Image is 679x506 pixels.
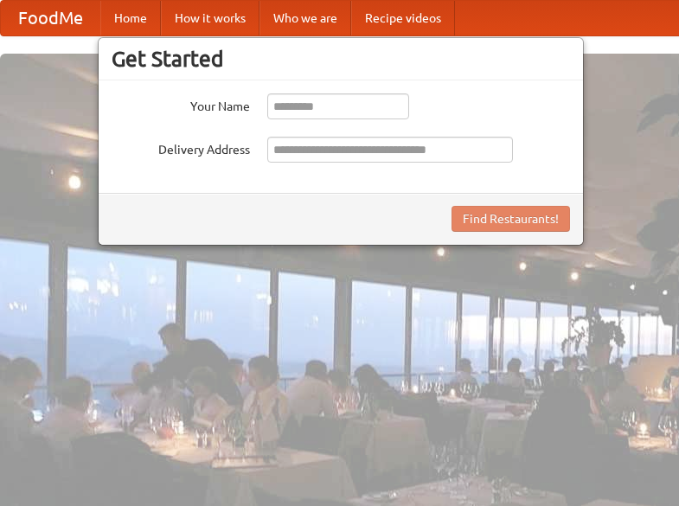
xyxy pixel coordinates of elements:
[112,46,570,72] h3: Get Started
[1,1,100,35] a: FoodMe
[161,1,259,35] a: How it works
[112,93,250,115] label: Your Name
[351,1,455,35] a: Recipe videos
[100,1,161,35] a: Home
[259,1,351,35] a: Who we are
[452,206,570,232] button: Find Restaurants!
[112,137,250,158] label: Delivery Address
